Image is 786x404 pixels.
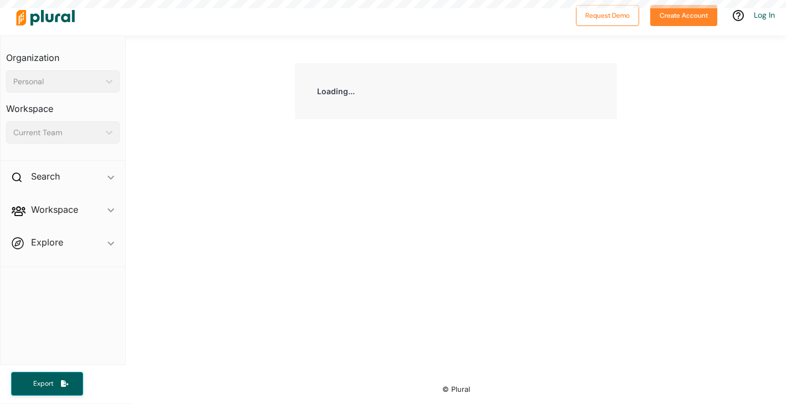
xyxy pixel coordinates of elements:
[13,127,101,139] div: Current Team
[11,372,83,396] button: Export
[650,5,717,26] button: Create Account
[650,9,717,21] a: Create Account
[442,385,470,393] small: © Plural
[6,42,120,66] h3: Organization
[6,93,120,117] h3: Workspace
[295,63,616,119] div: Loading...
[31,170,60,182] h2: Search
[754,10,775,20] a: Log In
[576,9,639,21] a: Request Demo
[576,5,639,26] button: Request Demo
[13,76,101,88] div: Personal
[25,379,61,388] span: Export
